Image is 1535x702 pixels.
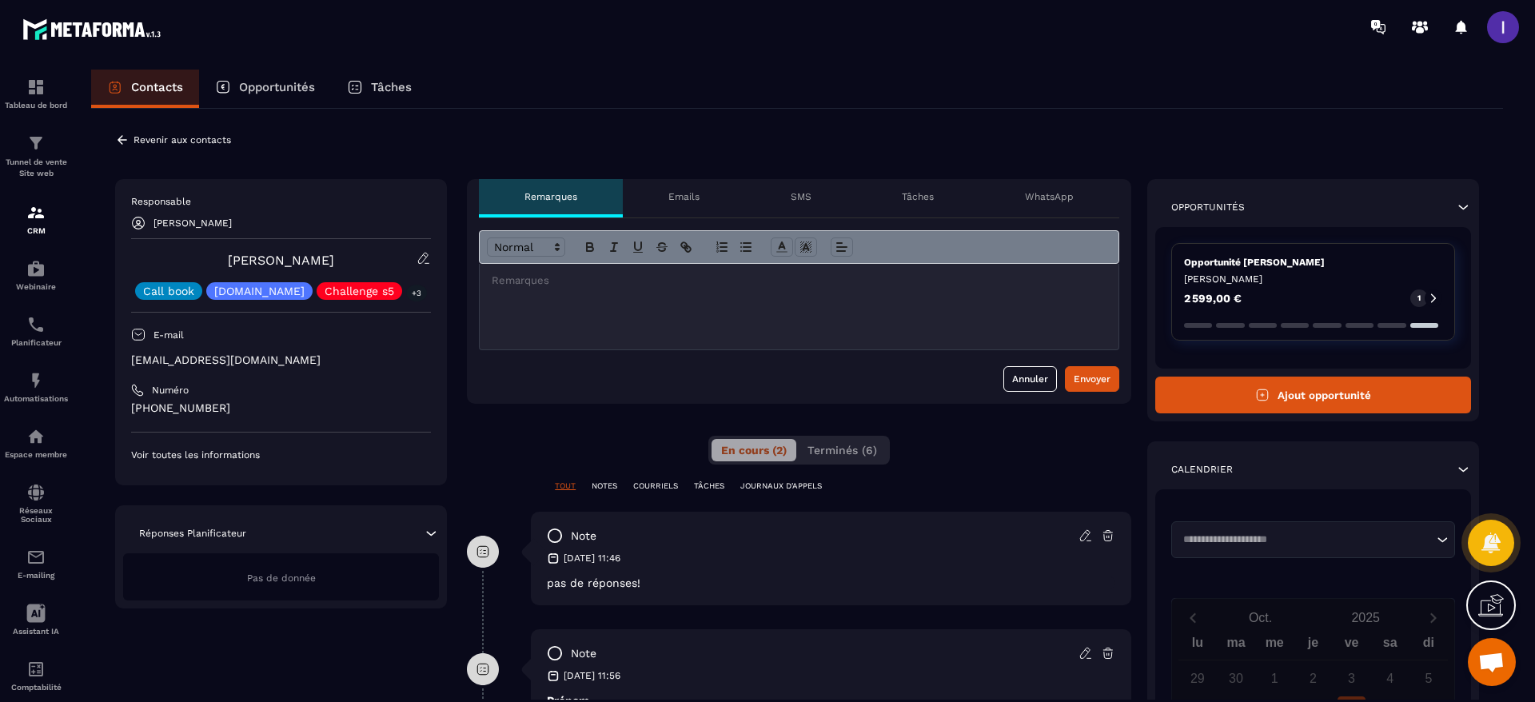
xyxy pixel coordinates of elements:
p: [PHONE_NUMBER] [131,401,431,416]
p: Webinaire [4,282,68,291]
p: Assistant IA [4,627,68,636]
p: Réseaux Sociaux [4,506,68,524]
p: Opportunité [PERSON_NAME] [1184,256,1442,269]
p: +3 [406,285,427,301]
a: Contacts [91,70,199,108]
p: E-mail [153,329,184,341]
a: automationsautomationsWebinaire [4,247,68,303]
img: social-network [26,483,46,502]
p: 1 [1417,293,1421,304]
span: Pas de donnée [247,572,316,584]
div: Envoyer [1074,371,1110,387]
a: [PERSON_NAME] [228,253,334,268]
p: [PERSON_NAME] [1184,273,1442,285]
img: automations [26,371,46,390]
p: Opportunités [239,80,315,94]
a: automationsautomationsAutomatisations [4,359,68,415]
span: En cours (2) [721,444,787,457]
img: logo [22,14,166,44]
p: Réponses Planificateur [139,527,246,540]
p: Voir toutes les informations [131,449,431,461]
p: SMS [791,190,811,203]
p: Tunnel de vente Site web [4,157,68,179]
img: accountant [26,660,46,679]
p: Remarques [524,190,577,203]
a: automationsautomationsEspace membre [4,415,68,471]
p: WhatsApp [1025,190,1074,203]
a: Assistant IA [4,592,68,648]
div: Search for option [1171,521,1455,558]
p: Planificateur [4,338,68,347]
button: Terminés (6) [798,439,887,461]
p: Emails [668,190,700,203]
img: scheduler [26,315,46,334]
input: Search for option [1178,532,1433,548]
p: CRM [4,226,68,235]
p: [DOMAIN_NAME] [214,285,305,297]
img: email [26,548,46,567]
a: formationformationTableau de bord [4,66,68,122]
p: 2 599,00 € [1184,293,1242,304]
p: Tâches [902,190,934,203]
p: pas de réponses! [547,576,1115,589]
p: Contacts [131,80,183,94]
p: Numéro [152,384,189,397]
img: automations [26,427,46,446]
p: Comptabilité [4,683,68,692]
p: Calendrier [1171,463,1233,476]
img: formation [26,203,46,222]
a: Tâches [331,70,428,108]
a: emailemailE-mailing [4,536,68,592]
p: [DATE] 11:46 [564,552,620,564]
p: [PERSON_NAME] [153,217,232,229]
a: formationformationTunnel de vente Site web [4,122,68,191]
img: automations [26,259,46,278]
p: Call book [143,285,194,297]
a: formationformationCRM [4,191,68,247]
button: Envoyer [1065,366,1119,392]
p: Responsable [131,195,431,208]
p: Opportunités [1171,201,1245,213]
p: Espace membre [4,450,68,459]
p: [EMAIL_ADDRESS][DOMAIN_NAME] [131,353,431,368]
p: Tableau de bord [4,101,68,110]
p: E-mailing [4,571,68,580]
p: TOUT [555,481,576,492]
p: Challenge s5 [325,285,394,297]
p: NOTES [592,481,617,492]
p: Tâches [371,80,412,94]
p: Revenir aux contacts [134,134,231,146]
p: note [571,528,596,544]
img: formation [26,134,46,153]
a: Opportunités [199,70,331,108]
a: schedulerschedulerPlanificateur [4,303,68,359]
p: Automatisations [4,394,68,403]
button: Annuler [1003,366,1057,392]
a: social-networksocial-networkRéseaux Sociaux [4,471,68,536]
p: TÂCHES [694,481,724,492]
img: formation [26,78,46,97]
span: Terminés (6) [807,444,877,457]
button: En cours (2) [712,439,796,461]
button: Ajout opportunité [1155,377,1471,413]
p: COURRIELS [633,481,678,492]
p: note [571,646,596,661]
p: [DATE] 11:56 [564,669,620,682]
p: JOURNAUX D'APPELS [740,481,822,492]
div: Ouvrir le chat [1468,638,1516,686]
